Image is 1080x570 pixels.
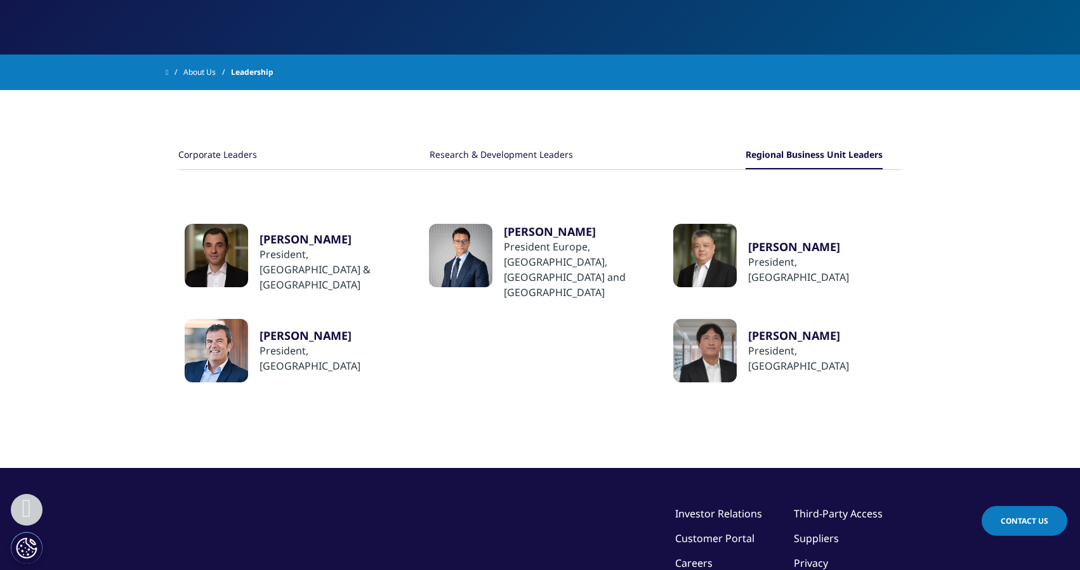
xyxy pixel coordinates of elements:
[1001,515,1048,526] span: Contact Us
[11,532,43,564] button: Cookies Settings
[260,328,407,343] a: ​[PERSON_NAME]
[675,531,754,545] a: Customer Portal
[183,61,231,84] a: About Us
[794,531,839,545] a: Suppliers
[748,328,895,343] a: [PERSON_NAME]
[748,239,895,254] a: [PERSON_NAME]
[260,247,407,292] div: ​President, [GEOGRAPHIC_DATA] & [GEOGRAPHIC_DATA]
[260,343,407,373] div: ​President, [GEOGRAPHIC_DATA]
[794,556,828,570] a: Privacy
[748,343,895,373] div: President, [GEOGRAPHIC_DATA]
[178,142,257,169] button: Corporate Leaders
[746,142,883,169] button: Regional Business Unit Leaders
[675,507,762,521] a: Investor Relations
[231,61,273,84] span: Leadership
[982,506,1067,536] a: Contact Us
[748,254,895,285] div: ​President, [GEOGRAPHIC_DATA]
[504,224,651,239] a: ​[PERSON_NAME]
[260,231,407,247] a: [PERSON_NAME]
[794,507,883,521] a: Third-Party Access
[504,239,651,300] div: President Europe, [GEOGRAPHIC_DATA], [GEOGRAPHIC_DATA] and [GEOGRAPHIC_DATA]
[430,142,573,169] button: Research & Development Leaders
[675,556,713,570] a: Careers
